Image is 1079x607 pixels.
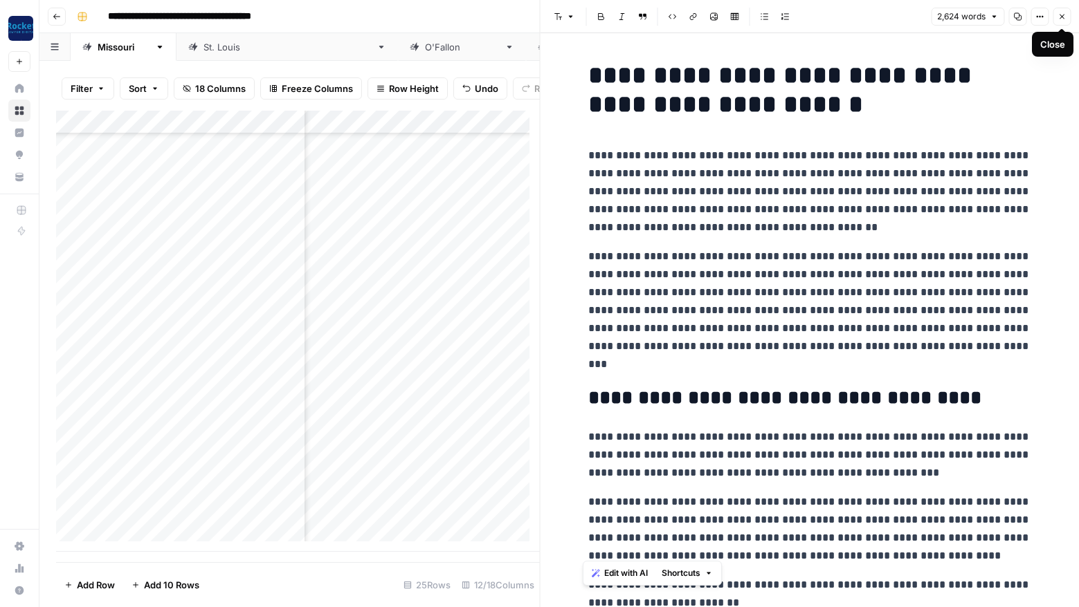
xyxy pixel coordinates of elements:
a: Browse [8,100,30,122]
div: [US_STATE] [98,40,149,54]
img: Rocket Pilots Logo [8,16,33,41]
a: [PERSON_NAME] [398,33,526,61]
button: Filter [62,77,114,100]
button: Sort [120,77,168,100]
span: Undo [475,82,498,95]
button: 2,624 words [931,8,1004,26]
button: Freeze Columns [260,77,362,100]
button: Add 10 Rows [123,574,208,596]
button: Undo [453,77,507,100]
button: Shortcuts [656,564,718,582]
button: Redo [513,77,565,100]
span: 18 Columns [195,82,246,95]
a: [GEOGRAPHIC_DATA][PERSON_NAME] [176,33,398,61]
span: Freeze Columns [282,82,353,95]
a: Settings [8,535,30,557]
span: Add 10 Rows [144,578,199,592]
div: [GEOGRAPHIC_DATA][PERSON_NAME] [203,40,371,54]
button: Workspace: Rocket Pilots [8,11,30,46]
span: Add Row [77,578,115,592]
span: Edit with AI [604,567,648,579]
button: Row Height [368,77,448,100]
div: [PERSON_NAME] [425,40,499,54]
a: [GEOGRAPHIC_DATA] [526,33,673,61]
span: Shortcuts [662,567,700,579]
a: Opportunities [8,144,30,166]
a: Usage [8,557,30,579]
button: Add Row [56,574,123,596]
span: Row Height [389,82,439,95]
span: Sort [129,82,147,95]
button: 18 Columns [174,77,255,100]
span: 2,624 words [937,10,986,23]
a: Insights [8,122,30,144]
button: Edit with AI [586,564,653,582]
span: Filter [71,82,93,95]
a: Home [8,77,30,100]
div: Close [1040,37,1065,51]
div: 25 Rows [398,574,456,596]
button: Help + Support [8,579,30,601]
a: Your Data [8,166,30,188]
a: [US_STATE] [71,33,176,61]
div: 12/18 Columns [456,574,540,596]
